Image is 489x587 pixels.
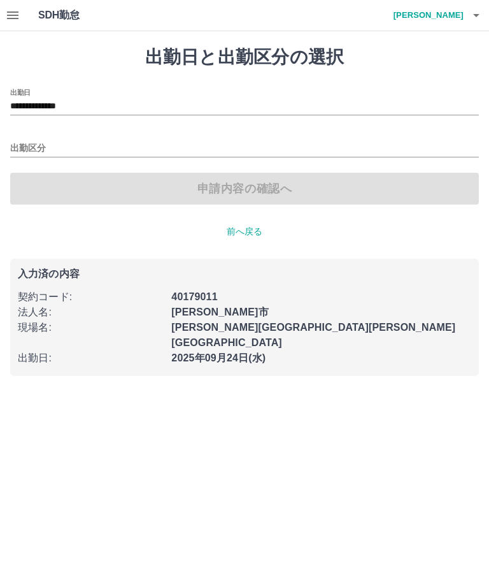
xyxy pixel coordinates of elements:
label: 出勤日 [10,87,31,97]
p: 入力済の内容 [18,269,471,279]
p: 法人名 : [18,305,164,320]
b: 2025年09月24日(水) [171,352,266,363]
b: 40179011 [171,291,217,302]
p: 契約コード : [18,289,164,305]
b: [PERSON_NAME]市 [171,307,268,317]
b: [PERSON_NAME][GEOGRAPHIC_DATA][PERSON_NAME][GEOGRAPHIC_DATA] [171,322,455,348]
p: 前へ戻る [10,225,479,238]
p: 現場名 : [18,320,164,335]
p: 出勤日 : [18,351,164,366]
h1: 出勤日と出勤区分の選択 [10,47,479,68]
